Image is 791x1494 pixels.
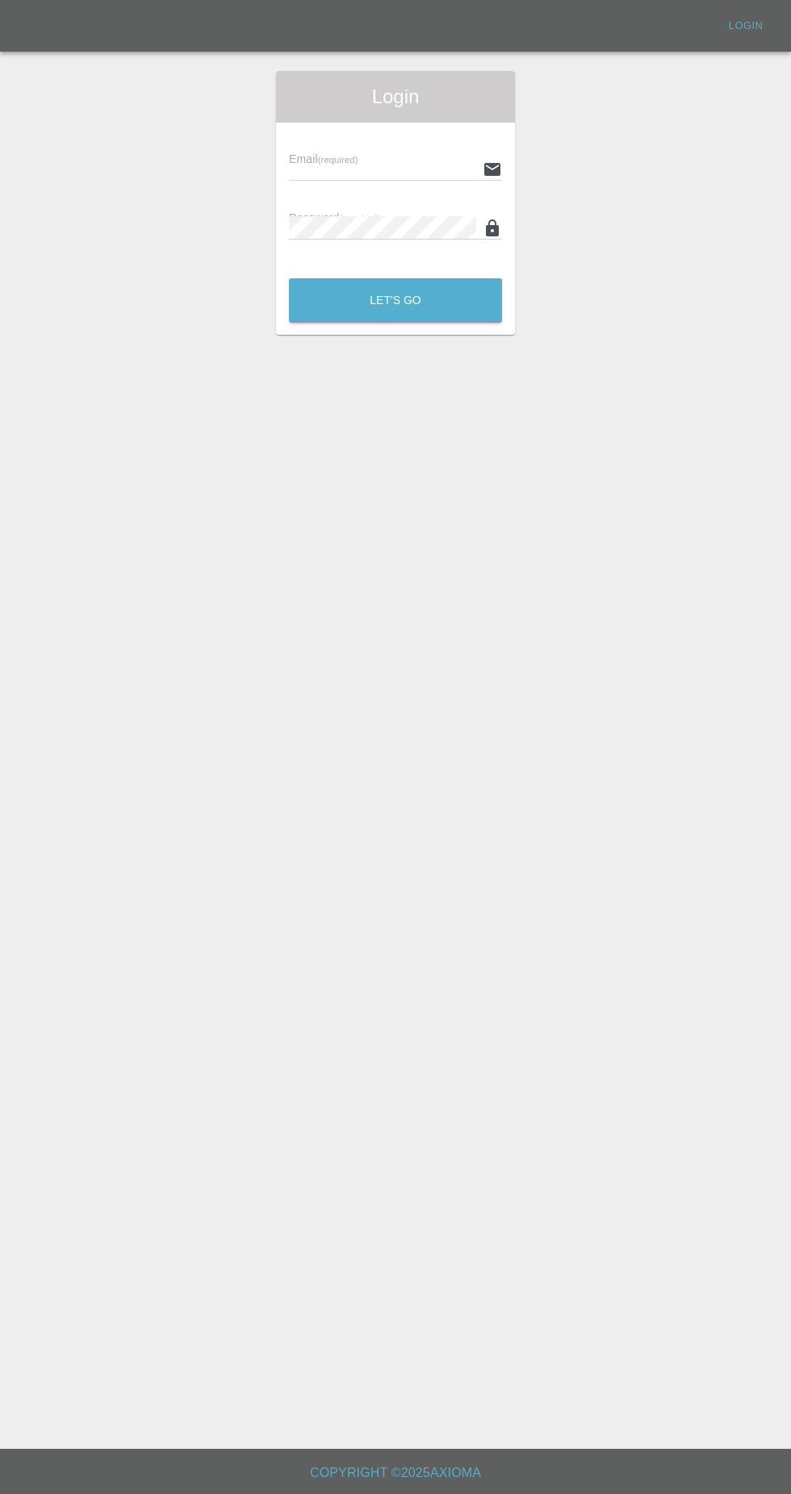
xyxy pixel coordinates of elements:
small: (required) [340,214,380,223]
a: Login [720,14,772,39]
span: Email [289,152,358,165]
span: Login [289,84,502,110]
button: Let's Go [289,278,502,323]
h6: Copyright © 2025 Axioma [13,1462,778,1484]
span: Password [289,211,379,224]
small: (required) [318,155,358,165]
